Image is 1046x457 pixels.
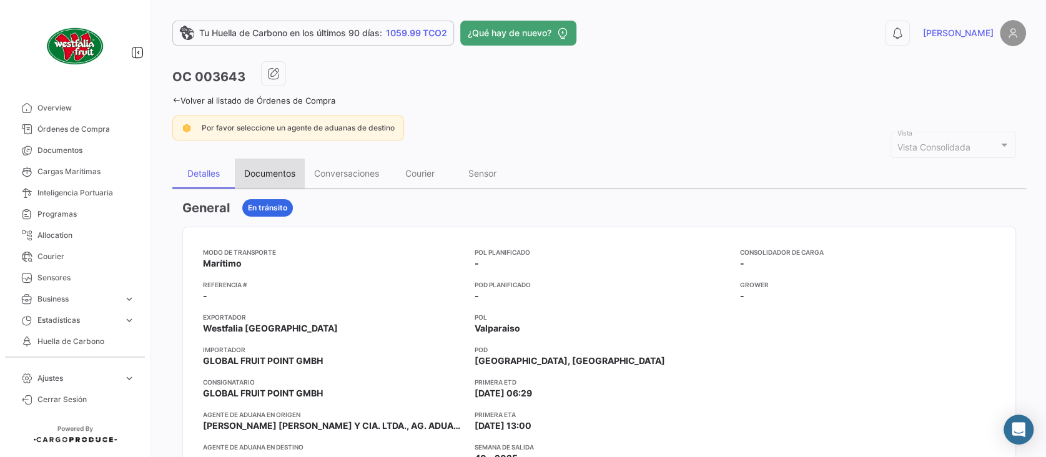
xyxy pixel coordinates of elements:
span: [DATE] 06:29 [475,387,532,400]
span: - [475,257,479,270]
span: Cargas Marítimas [37,166,135,177]
span: Courier [37,251,135,262]
span: Cerrar Sesión [37,394,135,405]
span: En tránsito [248,202,287,214]
app-card-info-title: POL [475,312,730,322]
span: Allocation [37,230,135,241]
span: Programas [37,209,135,220]
button: ¿Qué hay de nuevo? [460,21,576,46]
img: placeholder-user.png [1000,20,1026,46]
h3: General [182,199,230,217]
span: expand_more [124,315,135,326]
a: Programas [10,204,140,225]
app-card-info-title: Exportador [203,312,465,322]
span: Documentos [37,145,135,156]
app-card-info-title: Importador [203,345,465,355]
span: GLOBAL FRUIT POINT GMBH [203,355,323,367]
app-card-info-title: Referencia # [203,280,465,290]
span: Overview [37,102,135,114]
app-card-info-title: POD [475,345,730,355]
h3: OC 003643 [172,68,245,86]
app-card-info-title: Consignatario [203,377,465,387]
span: Por favor seleccione un agente de aduanas de destino [202,123,395,132]
span: Business [37,293,119,305]
span: Ajustes [37,373,119,384]
app-card-info-title: Agente de Aduana en Origen [203,410,465,420]
span: GLOBAL FRUIT POINT GMBH [203,387,323,400]
span: [PERSON_NAME] [PERSON_NAME] Y CIA. LTDA., AG. ADUANAS [203,420,465,432]
div: Documentos [244,168,295,179]
span: Westfalia [GEOGRAPHIC_DATA] [203,322,338,335]
span: - [740,257,744,270]
app-card-info-title: Semana de Salida [475,442,730,452]
a: Overview [10,97,140,119]
span: Valparaiso [475,322,520,335]
app-card-info-title: Grower [740,280,995,290]
span: ¿Qué hay de nuevo? [468,27,551,39]
span: expand_more [124,293,135,305]
a: Órdenes de Compra [10,119,140,140]
app-card-info-title: Consolidador de Carga [740,247,995,257]
app-card-info-title: Modo de Transporte [203,247,465,257]
div: Sensor [468,168,496,179]
mat-select-trigger: Vista Consolidada [897,142,970,152]
app-card-info-title: POL Planificado [475,247,730,257]
span: Estadísticas [37,315,119,326]
img: client-50.png [44,15,106,77]
a: Courier [10,246,140,267]
span: Huella de Carbono [37,336,135,347]
span: - [475,290,479,302]
a: Allocation [10,225,140,246]
app-card-info-title: Primera ETA [475,410,730,420]
app-card-info-title: Primera ETD [475,377,730,387]
div: Courier [405,168,435,179]
span: Sensores [37,272,135,283]
a: Volver al listado de Órdenes de Compra [172,96,335,106]
div: Conversaciones [314,168,379,179]
span: - [203,290,207,302]
a: Documentos [10,140,140,161]
span: expand_more [124,373,135,384]
span: Tu Huella de Carbono en los últimos 90 días: [199,27,382,39]
a: Cargas Marítimas [10,161,140,182]
app-card-info-title: POD Planificado [475,280,730,290]
div: Detalles [187,168,220,179]
a: Sensores [10,267,140,288]
span: - [740,290,744,302]
span: Órdenes de Compra [37,124,135,135]
span: Inteligencia Portuaria [37,187,135,199]
a: Huella de Carbono [10,331,140,352]
a: Inteligencia Portuaria [10,182,140,204]
span: Marítimo [203,257,242,270]
app-card-info-title: Agente de Aduana en Destino [203,442,465,452]
a: Tu Huella de Carbono en los últimos 90 días:1059.99 TCO2 [172,21,454,46]
span: [GEOGRAPHIC_DATA], [GEOGRAPHIC_DATA] [475,355,665,367]
span: [DATE] 13:00 [475,420,531,432]
span: [PERSON_NAME] [923,27,994,39]
div: Abrir Intercom Messenger [1004,415,1034,445]
span: 1059.99 TCO2 [386,27,447,39]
